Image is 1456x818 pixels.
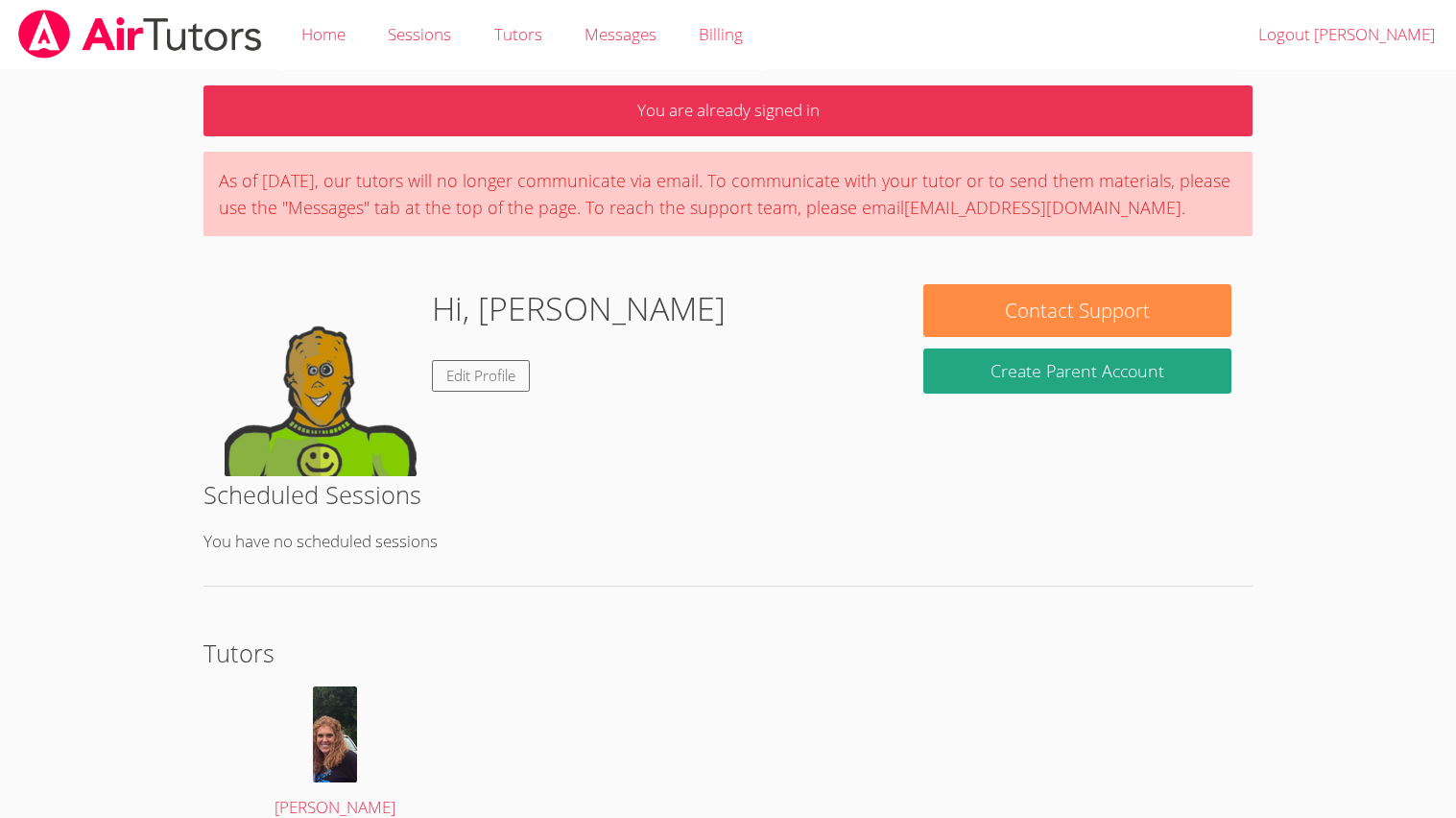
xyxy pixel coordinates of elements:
[274,796,395,818] span: [PERSON_NAME]
[225,284,417,476] img: default.png
[432,284,726,333] h1: Hi, [PERSON_NAME]
[203,85,1252,136] p: You are already signed in
[16,10,264,59] img: airtutors_banner-c4298cdbf04f3fff15de1276eac7730deb9818008684d7c2e4769d2f7ddbe033.png
[203,476,1252,513] h2: Scheduled Sessions
[203,528,1252,556] p: You have no scheduled sessions
[203,635,1252,671] h2: Tutors
[923,284,1230,337] button: Contact Support
[313,686,357,782] img: avatar.png
[432,360,530,392] a: Edit Profile
[585,23,656,45] span: Messages
[923,349,1230,394] button: Create Parent Account
[203,152,1252,236] div: As of [DATE], our tutors will no longer communicate via email. To communicate with your tutor or ...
